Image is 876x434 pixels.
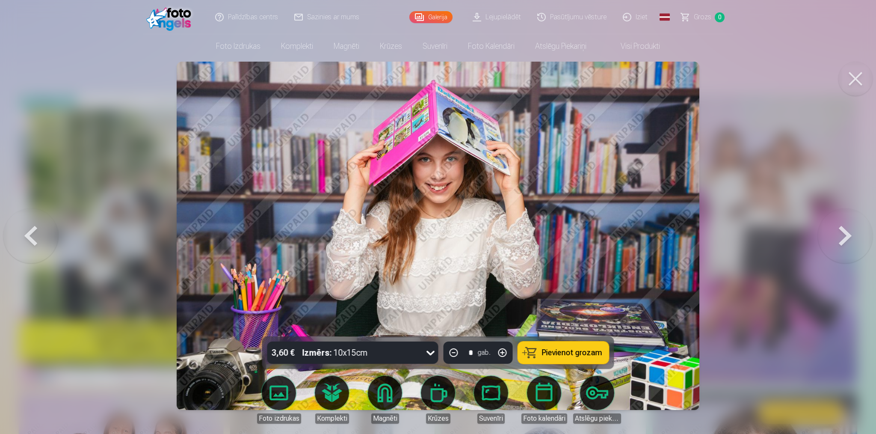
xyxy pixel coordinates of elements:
[458,34,525,58] a: Foto kalendāri
[409,11,453,23] a: Galerija
[542,349,602,357] span: Pievienot grozam
[146,3,195,31] img: /fa1
[694,12,711,22] span: Grozs
[257,413,301,424] div: Foto izdrukas
[477,413,505,424] div: Suvenīri
[271,34,323,58] a: Komplekti
[302,347,332,359] strong: Izmērs :
[467,376,515,424] a: Suvenīri
[361,376,409,424] a: Magnēti
[715,12,725,22] span: 0
[370,34,412,58] a: Krūzes
[518,342,609,364] button: Pievienot grozam
[308,376,356,424] a: Komplekti
[597,34,670,58] a: Visi produkti
[414,376,462,424] a: Krūzes
[323,34,370,58] a: Magnēti
[315,413,349,424] div: Komplekti
[255,376,303,424] a: Foto izdrukas
[520,376,568,424] a: Foto kalendāri
[206,34,271,58] a: Foto izdrukas
[371,413,399,424] div: Magnēti
[412,34,458,58] a: Suvenīri
[302,342,368,364] div: 10x15cm
[478,348,491,358] div: gab.
[426,413,450,424] div: Krūzes
[521,413,567,424] div: Foto kalendāri
[525,34,597,58] a: Atslēgu piekariņi
[573,376,621,424] a: Atslēgu piekariņi
[267,342,299,364] div: 3,60 €
[573,413,621,424] div: Atslēgu piekariņi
